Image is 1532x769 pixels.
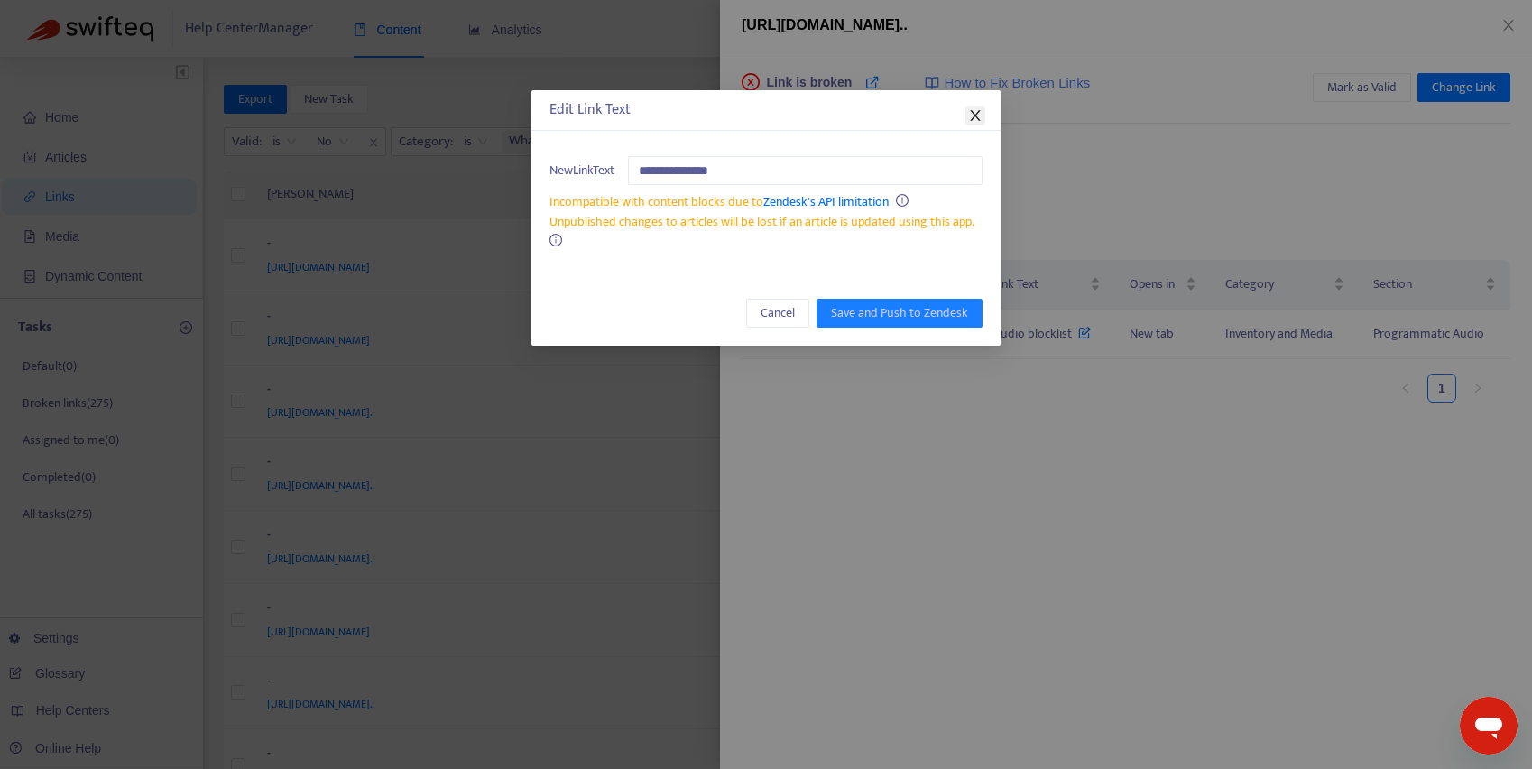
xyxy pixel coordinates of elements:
[763,191,889,212] a: Zendesk's API limitation
[1460,697,1518,755] iframe: Button to launch messaging window
[968,108,983,123] span: close
[549,191,889,212] span: Incompatible with content blocks due to
[965,106,985,125] button: Close
[817,299,983,328] button: Save and Push to Zendesk
[549,234,562,246] span: info-circle
[761,303,795,323] span: Cancel
[746,299,809,328] button: Cancel
[549,99,983,121] div: Edit Link Text
[549,161,614,181] span: New Link Text
[549,211,974,232] span: Unpublished changes to articles will be lost if an article is updated using this app.
[896,194,909,207] span: info-circle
